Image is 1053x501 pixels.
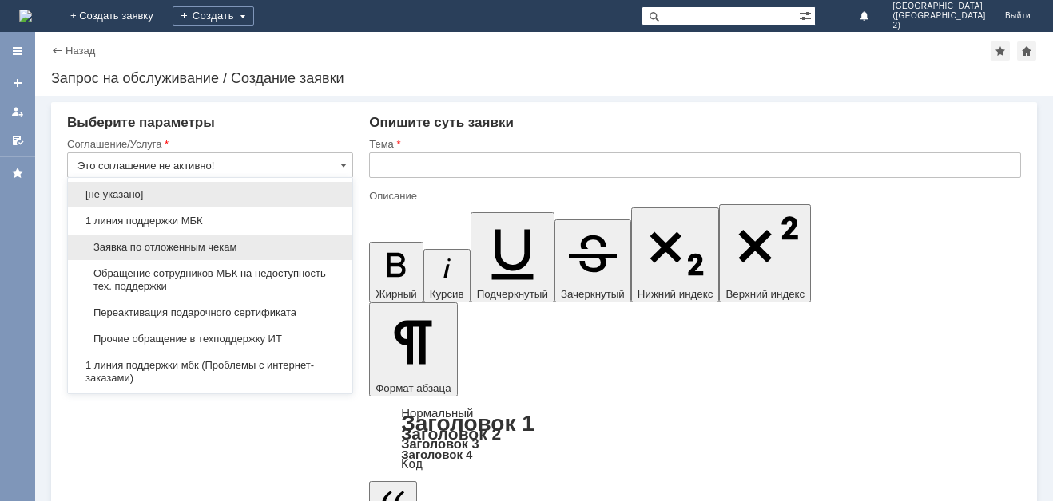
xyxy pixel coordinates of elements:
div: Формат абзаца [369,408,1021,470]
a: Назад [66,45,95,57]
a: Мои согласования [5,128,30,153]
a: Код [401,457,423,471]
div: Создать [173,6,254,26]
button: Формат абзаца [369,302,457,396]
span: Зачеркнутый [561,288,625,300]
a: Мои заявки [5,99,30,124]
span: Опишите суть заявки [369,115,514,130]
span: Нижний индекс [638,288,713,300]
button: Курсив [423,249,471,302]
a: Заголовок 3 [401,436,479,451]
span: 2) [892,21,985,30]
a: Перейти на домашнюю страницу [19,10,32,22]
a: Заголовок 4 [401,448,472,461]
a: Нормальный [401,406,473,420]
span: Курсив [430,288,464,300]
button: Верхний индекс [719,204,811,302]
div: Тема [369,139,1018,149]
span: 1 линия поддержки мбк (Проблемы с интернет-заказами) [77,359,343,385]
div: Сделать домашней страницей [1017,41,1036,61]
span: Выберите параметры [67,115,215,130]
span: Переактивация подарочного сертификата [77,306,343,319]
div: Добавить в избранное [991,41,1010,61]
a: Создать заявку [5,70,30,96]
a: Заголовок 1 [401,411,534,436]
span: Формат абзаца [376,382,451,394]
button: Нижний индекс [631,207,720,302]
span: Обращение сотрудников МБК на недоступность тех. поддержки [77,267,343,293]
div: Запрос на обслуживание / Создание заявки [51,70,1037,86]
button: Зачеркнутый [554,219,631,302]
span: Жирный [376,288,417,300]
button: Жирный [369,242,423,302]
a: Заголовок 2 [401,424,501,443]
span: Подчеркнутый [477,288,548,300]
span: Заявка по отложенным чекам [77,241,343,254]
span: [не указано] [77,188,343,201]
div: Соглашение/Услуга [67,139,350,149]
span: [GEOGRAPHIC_DATA] [892,2,985,11]
button: Подчеркнутый [471,212,554,302]
span: Прочие обращение в техподдержку ИТ [77,333,343,345]
span: 1 линия поддержки МБК [77,215,343,227]
span: Верхний индекс [725,288,805,300]
span: ([GEOGRAPHIC_DATA] [892,11,985,21]
span: Расширенный поиск [799,7,815,22]
div: Описание [369,191,1018,201]
img: logo [19,10,32,22]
